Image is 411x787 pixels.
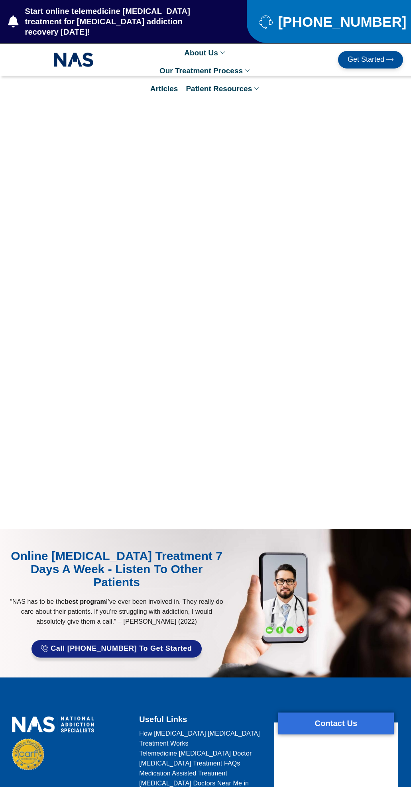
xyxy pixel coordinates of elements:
a: Start online telemedicine [MEDICAL_DATA] treatment for [MEDICAL_DATA] addiction recovery [DATE]! [8,6,215,37]
a: Articles [146,80,182,98]
p: “NAS has to be the I’ve ever been involved in. They really do care about their patients. If you’r... [8,597,225,626]
span: [MEDICAL_DATA] Treatment FAQs [139,758,240,768]
span: Get Started [348,56,384,64]
a: Our Treatment Process [155,62,256,80]
span: [PHONE_NUMBER] [276,17,406,27]
img: national addiction specialists online suboxone doctors clinic for opioid addiction treatment [12,717,94,732]
a: Medication Assisted Treatment [139,768,264,778]
span: Start online telemedicine [MEDICAL_DATA] treatment for [MEDICAL_DATA] addiction recovery [DATE]! [23,6,215,37]
img: NAS_email_signature-removebg-preview.png [54,51,94,69]
img: CARF Seal [12,738,44,771]
a: Patient Resources [182,80,265,98]
strong: best program [65,598,106,605]
a: [PHONE_NUMBER] [259,15,391,29]
span: Telemedicine [MEDICAL_DATA] Doctor [139,748,252,758]
a: Telemedicine [MEDICAL_DATA] Doctor [139,748,264,758]
span: Call [PHONE_NUMBER] to Get Started [51,645,192,653]
h2: Useful Links [139,713,264,726]
a: How [MEDICAL_DATA] [MEDICAL_DATA] Treatment Works [139,728,264,748]
a: About Us [180,44,230,62]
h2: Contact Us [278,717,393,730]
span: Medication Assisted Treatment [139,768,227,778]
a: [MEDICAL_DATA] Treatment FAQs [139,758,264,768]
div: Online [MEDICAL_DATA] Treatment 7 Days A Week - Listen to Other Patients [8,549,225,589]
a: Get Started [338,51,403,69]
a: Call [PHONE_NUMBER] to Get Started [31,640,201,658]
